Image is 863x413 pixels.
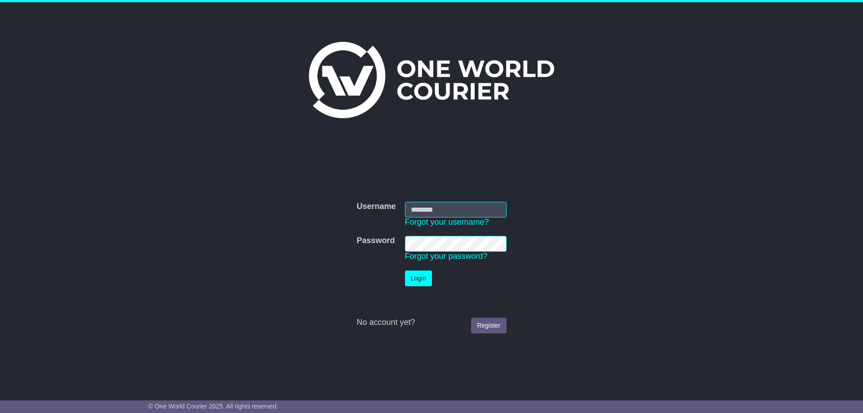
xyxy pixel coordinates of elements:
div: No account yet? [356,318,506,328]
a: Forgot your username? [405,218,489,226]
button: Login [405,271,432,286]
label: Password [356,236,395,246]
label: Username [356,202,396,212]
a: Register [471,318,506,333]
span: © One World Courier 2025. All rights reserved. [148,403,278,410]
img: One World [309,42,554,118]
a: Forgot your password? [405,252,488,261]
